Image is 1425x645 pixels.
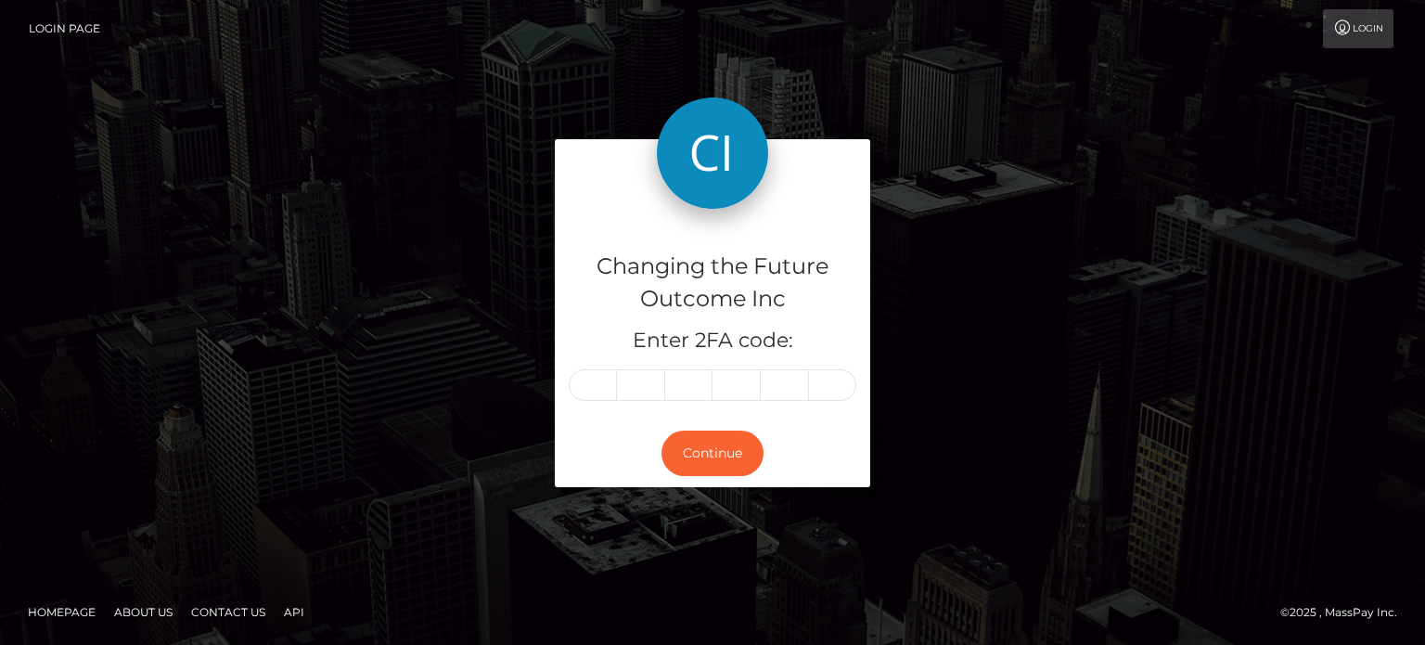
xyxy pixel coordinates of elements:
a: API [276,598,312,626]
div: © 2025 , MassPay Inc. [1280,602,1411,623]
a: Homepage [20,598,103,626]
a: About Us [107,598,180,626]
h5: Enter 2FA code: [569,327,856,355]
a: Contact Us [184,598,273,626]
button: Continue [661,431,764,476]
img: Changing the Future Outcome Inc [657,97,768,209]
a: Login [1323,9,1393,48]
a: Login Page [29,9,100,48]
h4: Changing the Future Outcome Inc [569,251,856,316]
